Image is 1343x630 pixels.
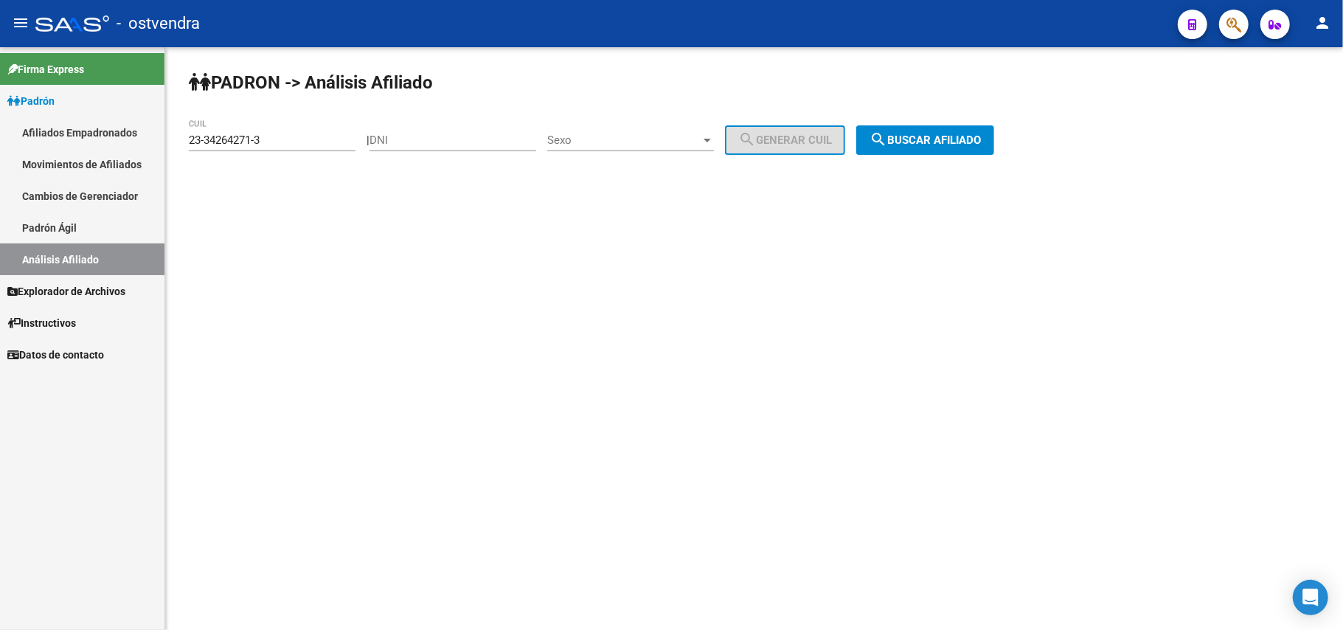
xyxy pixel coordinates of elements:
span: Generar CUIL [738,134,832,147]
span: Sexo [547,134,701,147]
button: Buscar afiliado [856,125,994,155]
span: Datos de contacto [7,347,104,363]
div: | [367,134,856,147]
span: - ostvendra [117,7,200,40]
div: Open Intercom Messenger [1293,580,1328,615]
span: Explorador de Archivos [7,283,125,300]
span: Firma Express [7,61,84,77]
mat-icon: search [738,131,756,148]
span: Instructivos [7,315,76,331]
mat-icon: person [1313,14,1331,32]
strong: PADRON -> Análisis Afiliado [189,72,433,93]
span: Buscar afiliado [870,134,981,147]
span: Padrón [7,93,55,109]
button: Generar CUIL [725,125,845,155]
mat-icon: search [870,131,887,148]
mat-icon: menu [12,14,30,32]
